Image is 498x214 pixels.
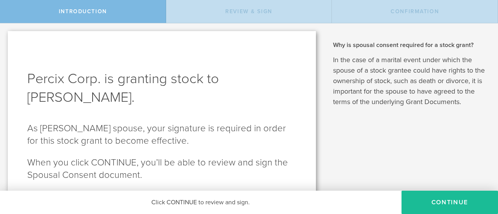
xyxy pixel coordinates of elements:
h2: Why is spousal consent required for a stock grant? [333,41,486,49]
span: Introduction [59,8,107,15]
span: Confirmation [391,8,439,15]
p: In the case of a marital event under which the spouse of a stock grantee could have rights to the... [333,55,486,107]
span: Review & Sign [225,8,272,15]
button: CONTINUE [402,191,498,214]
h1: Percix Corp. is granting stock to [PERSON_NAME]. [27,70,296,107]
p: When you click CONTINUE, you’ll be able to review and sign the Spousal Consent document. [27,157,296,181]
p: As [PERSON_NAME] spouse, your signature is required in order for this stock grant to become effec... [27,122,296,147]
